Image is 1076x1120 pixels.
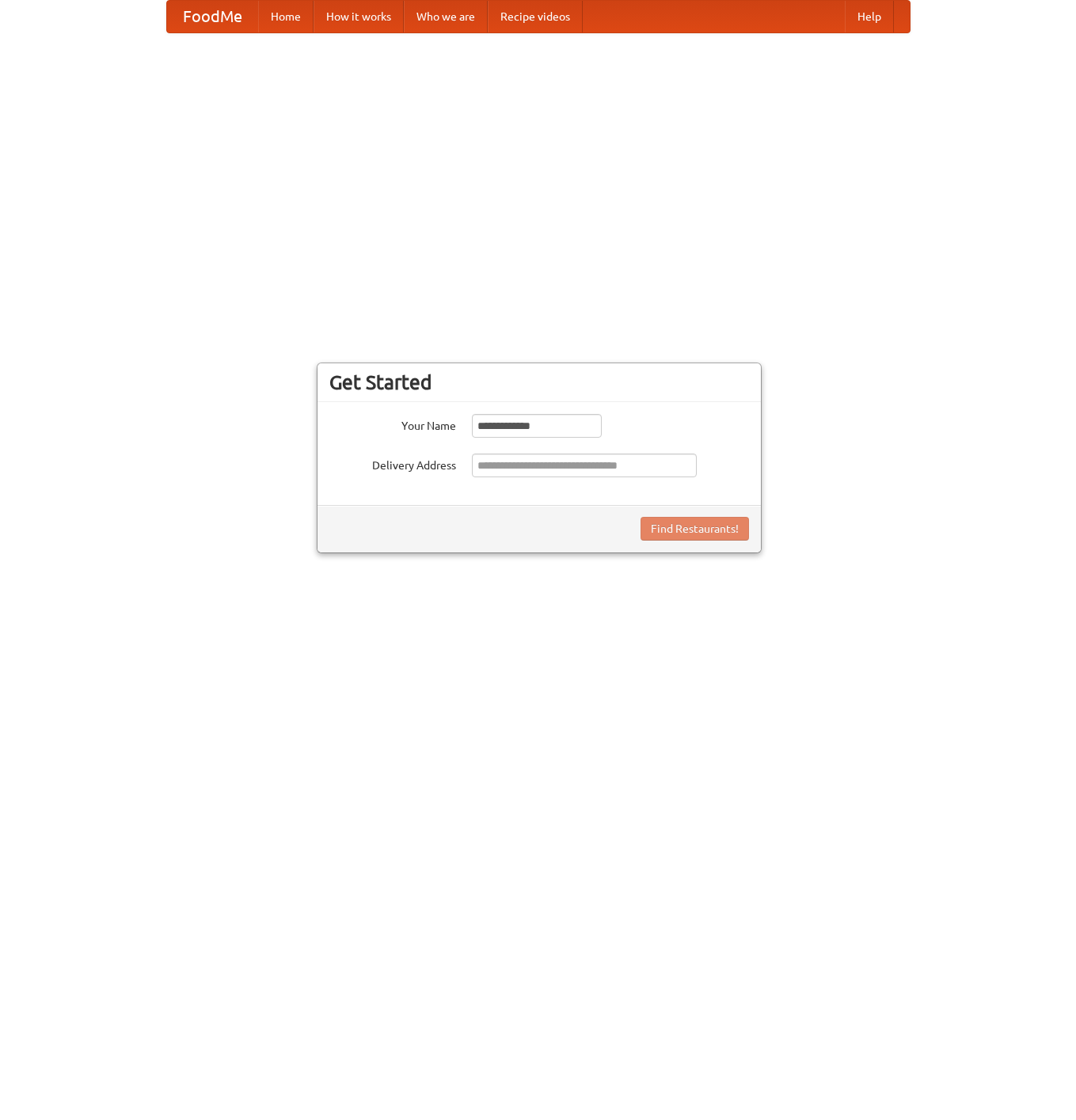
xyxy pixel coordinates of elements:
a: FoodMe [167,1,258,32]
label: Delivery Address [329,454,456,473]
a: Help [845,1,894,32]
h3: Get Started [329,370,749,394]
a: How it works [314,1,404,32]
label: Your Name [329,414,456,434]
a: Home [258,1,314,32]
a: Who we are [404,1,488,32]
a: Recipe videos [488,1,583,32]
button: Find Restaurants! [641,517,749,541]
